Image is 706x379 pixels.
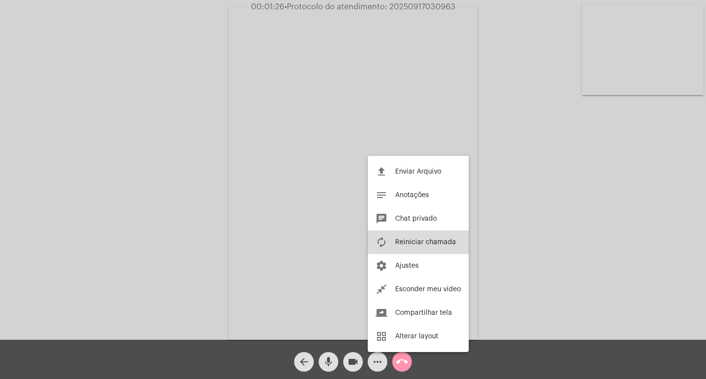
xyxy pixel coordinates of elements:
span: Alterar layout [395,333,438,340]
mat-icon: file_upload [376,166,387,177]
mat-icon: chat [376,213,387,225]
span: Esconder meu vídeo [395,286,461,293]
span: Reiniciar chamada [395,239,456,246]
mat-icon: notes [376,189,387,201]
mat-icon: autorenew [376,236,387,248]
span: Compartilhar tela [395,309,452,316]
mat-icon: settings [376,260,387,272]
mat-icon: close_fullscreen [376,283,387,295]
span: Chat privado [395,215,437,222]
span: Enviar Arquivo [395,168,441,175]
mat-icon: grid_view [376,330,387,342]
span: Anotações [395,192,429,199]
mat-icon: screen_share [376,307,387,319]
span: Ajustes [395,262,419,269]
